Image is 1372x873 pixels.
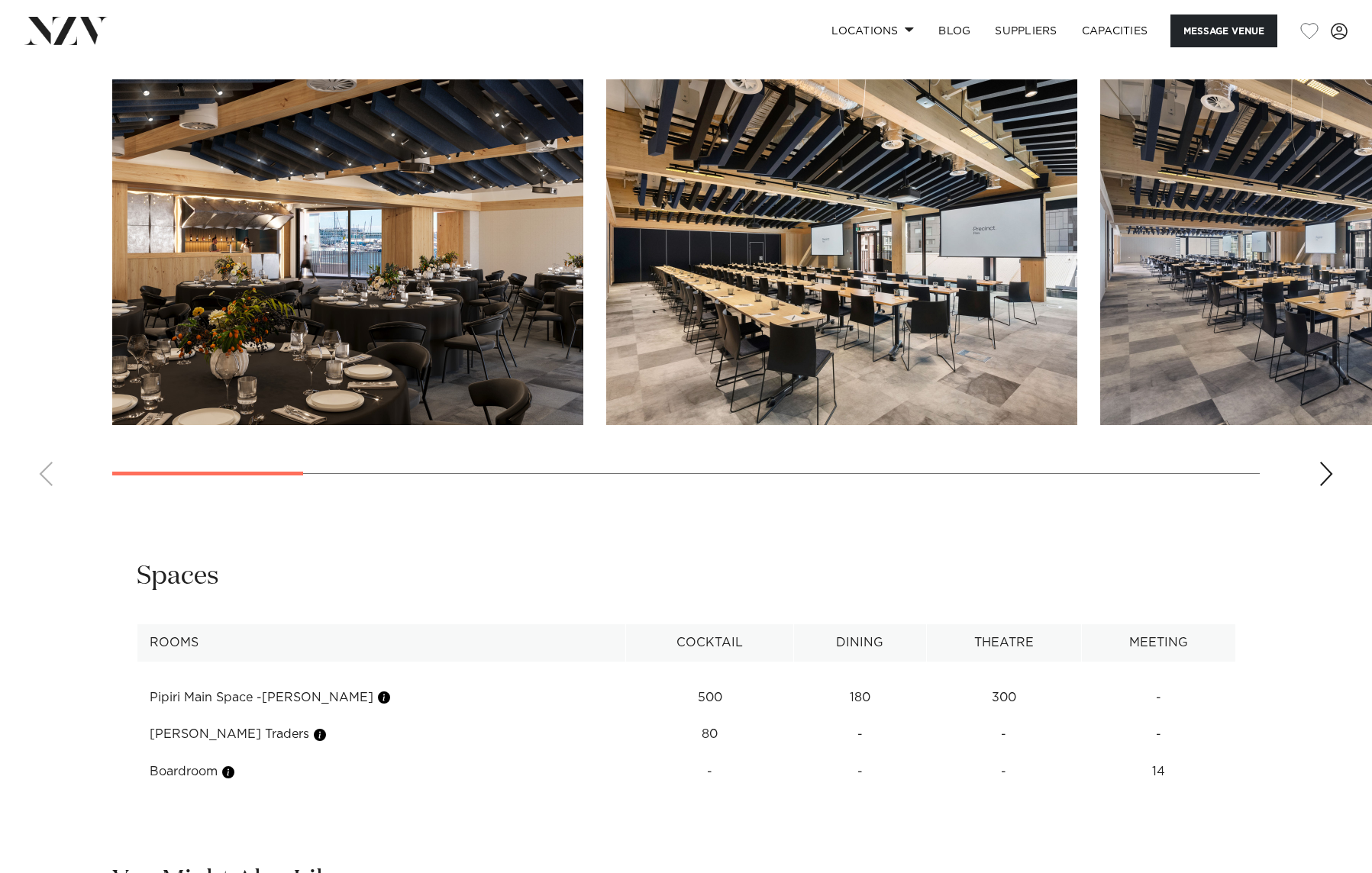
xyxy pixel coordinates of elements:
swiper-slide: 1 / 14 [112,79,583,425]
td: - [626,753,794,791]
td: - [926,753,1081,791]
td: - [926,716,1081,753]
td: 80 [626,716,794,753]
td: - [793,716,926,753]
td: - [1082,716,1235,753]
swiper-slide: 2 / 14 [606,79,1077,425]
td: Boardroom [137,753,626,791]
a: SUPPLIERS [983,14,1069,47]
a: BLOG [926,14,983,47]
button: Message Venue [1170,14,1277,47]
td: - [793,753,926,791]
td: 300 [926,679,1081,717]
td: 14 [1082,753,1235,791]
th: Dining [793,624,926,662]
td: [PERSON_NAME] Traders [137,716,626,753]
td: Pipiri Main Space -[PERSON_NAME] [137,679,626,717]
td: 180 [793,679,926,717]
img: nzv-logo.png [24,17,108,44]
h2: Spaces [137,559,219,594]
th: Cocktail [626,624,794,662]
a: Capacities [1070,14,1161,47]
a: Locations [819,14,926,47]
td: 500 [626,679,794,717]
th: Meeting [1082,624,1235,662]
th: Theatre [926,624,1081,662]
th: Rooms [137,624,626,662]
td: - [1082,679,1235,717]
